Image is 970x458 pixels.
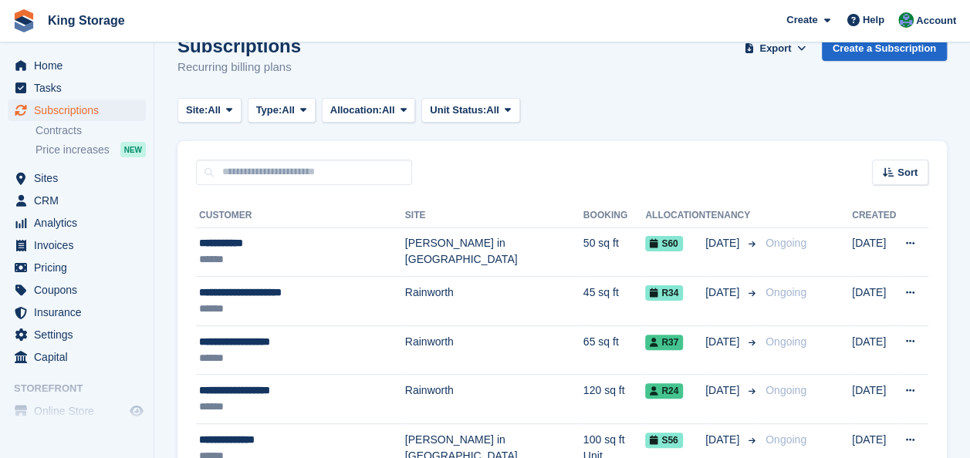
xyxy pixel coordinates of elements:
[14,381,154,396] span: Storefront
[34,234,127,256] span: Invoices
[405,227,583,277] td: [PERSON_NAME] in [GEOGRAPHIC_DATA]
[645,433,682,448] span: S56
[486,103,499,118] span: All
[645,335,683,350] span: R37
[208,103,221,118] span: All
[8,190,146,211] a: menu
[8,77,146,99] a: menu
[583,375,646,424] td: 120 sq ft
[766,286,806,298] span: Ongoing
[897,165,918,180] span: Sort
[705,285,742,301] span: [DATE]
[34,167,127,189] span: Sites
[852,277,896,326] td: [DATE]
[282,103,295,118] span: All
[766,335,806,348] span: Ongoing
[330,103,382,118] span: Allocation:
[8,324,146,345] a: menu
[705,204,759,228] th: Tenancy
[34,212,127,234] span: Analytics
[8,167,146,189] a: menu
[8,234,146,256] a: menu
[863,12,884,28] span: Help
[127,402,146,420] a: Preview store
[645,285,683,301] span: R34
[766,384,806,396] span: Ongoing
[34,301,127,323] span: Insurance
[35,143,110,157] span: Price increases
[421,98,519,123] button: Unit Status: All
[705,334,742,350] span: [DATE]
[430,103,486,118] span: Unit Status:
[822,35,947,61] a: Create a Subscription
[916,13,956,29] span: Account
[322,98,416,123] button: Allocation: All
[34,346,127,368] span: Capital
[583,227,646,277] td: 50 sq ft
[705,235,742,251] span: [DATE]
[405,375,583,424] td: Rainworth
[8,55,146,76] a: menu
[248,98,316,123] button: Type: All
[8,257,146,278] a: menu
[8,346,146,368] a: menu
[405,325,583,375] td: Rainworth
[34,324,127,345] span: Settings
[34,99,127,121] span: Subscriptions
[177,98,242,123] button: Site: All
[852,375,896,424] td: [DATE]
[8,301,146,323] a: menu
[42,8,131,33] a: King Storage
[34,190,127,211] span: CRM
[766,433,806,446] span: Ongoing
[8,212,146,234] a: menu
[645,236,682,251] span: S60
[405,277,583,326] td: Rainworth
[852,325,896,375] td: [DATE]
[583,204,646,228] th: Booking
[34,400,127,422] span: Online Store
[705,432,742,448] span: [DATE]
[177,35,301,56] h1: Subscriptions
[186,103,208,118] span: Site:
[8,99,146,121] a: menu
[120,142,146,157] div: NEW
[766,237,806,249] span: Ongoing
[645,383,683,399] span: R24
[196,204,405,228] th: Customer
[852,227,896,277] td: [DATE]
[256,103,282,118] span: Type:
[759,41,791,56] span: Export
[12,9,35,32] img: stora-icon-8386f47178a22dfd0bd8f6a31ec36ba5ce8667c1dd55bd0f319d3a0aa187defe.svg
[583,277,646,326] td: 45 sq ft
[34,257,127,278] span: Pricing
[898,12,914,28] img: John King
[8,400,146,422] a: menu
[583,325,646,375] td: 65 sq ft
[742,35,809,61] button: Export
[177,59,301,76] p: Recurring billing plans
[382,103,395,118] span: All
[34,77,127,99] span: Tasks
[705,382,742,399] span: [DATE]
[645,204,705,228] th: Allocation
[35,141,146,158] a: Price increases NEW
[35,123,146,138] a: Contracts
[34,279,127,301] span: Coupons
[786,12,817,28] span: Create
[8,279,146,301] a: menu
[405,204,583,228] th: Site
[34,55,127,76] span: Home
[852,204,896,228] th: Created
